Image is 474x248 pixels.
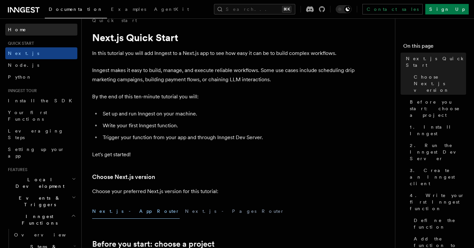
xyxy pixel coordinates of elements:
[403,53,466,71] a: Next.js Quick Start
[362,4,423,14] a: Contact sales
[12,229,77,241] a: Overview
[92,92,355,101] p: By the end of this ten-minute tutorial you will:
[150,2,193,18] a: AgentKit
[407,96,466,121] a: Before you start: choose a project
[107,2,150,18] a: Examples
[49,7,103,12] span: Documentation
[410,99,466,118] span: Before you start: choose a project
[5,107,77,125] a: Your first Functions
[92,66,355,84] p: Inngest makes it easy to build, manage, and execute reliable workflows. Some use cases include sc...
[414,74,466,93] span: Choose Next.js version
[101,109,355,118] li: Set up and run Inngest on your machine.
[92,187,355,196] p: Choose your preferred Next.js version for this tutorial:
[5,211,77,229] button: Inngest Functions
[8,74,32,80] span: Python
[5,59,77,71] a: Node.js
[101,133,355,142] li: Trigger your function from your app and through Inngest Dev Server.
[425,4,469,14] a: Sign Up
[411,71,466,96] a: Choose Next.js version
[407,121,466,139] a: 1. Install Inngest
[5,71,77,83] a: Python
[5,24,77,36] a: Home
[101,121,355,130] li: Write your first Inngest function.
[92,32,355,43] h1: Next.js Quick Start
[5,125,77,143] a: Leveraging Steps
[8,62,39,68] span: Node.js
[5,47,77,59] a: Next.js
[92,150,355,159] p: Let's get started!
[8,147,65,159] span: Setting up your app
[410,124,466,137] span: 1. Install Inngest
[410,192,466,212] span: 4. Write your first Inngest function
[8,26,26,33] span: Home
[5,176,72,189] span: Local Development
[8,98,76,103] span: Install the SDK
[407,189,466,214] a: 4. Write your first Inngest function
[5,174,77,192] button: Local Development
[407,139,466,164] a: 2. Run the Inngest Dev Server
[5,95,77,107] a: Install the SDK
[8,110,47,122] span: Your first Functions
[5,88,37,93] span: Inngest tour
[407,164,466,189] a: 3. Create an Inngest client
[406,55,466,68] span: Next.js Quick Start
[214,4,295,14] button: Search...⌘K
[410,142,466,162] span: 2. Run the Inngest Dev Server
[336,5,352,13] button: Toggle dark mode
[414,217,466,230] span: Define the function
[8,51,39,56] span: Next.js
[14,232,82,237] span: Overview
[45,2,107,18] a: Documentation
[5,167,27,172] span: Features
[154,7,189,12] span: AgentKit
[92,172,155,182] a: Choose Next.js version
[92,49,355,58] p: In this tutorial you will add Inngest to a Next.js app to see how easy it can be to build complex...
[5,195,72,208] span: Events & Triggers
[411,214,466,233] a: Define the function
[92,204,180,219] button: Next.js - App Router
[111,7,146,12] span: Examples
[5,192,77,211] button: Events & Triggers
[5,41,34,46] span: Quick start
[5,213,71,226] span: Inngest Functions
[92,17,137,24] a: Quick start
[282,6,291,12] kbd: ⌘K
[8,128,64,140] span: Leveraging Steps
[185,204,284,219] button: Next.js - Pages Router
[403,42,466,53] h4: On this page
[410,167,466,187] span: 3. Create an Inngest client
[5,143,77,162] a: Setting up your app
